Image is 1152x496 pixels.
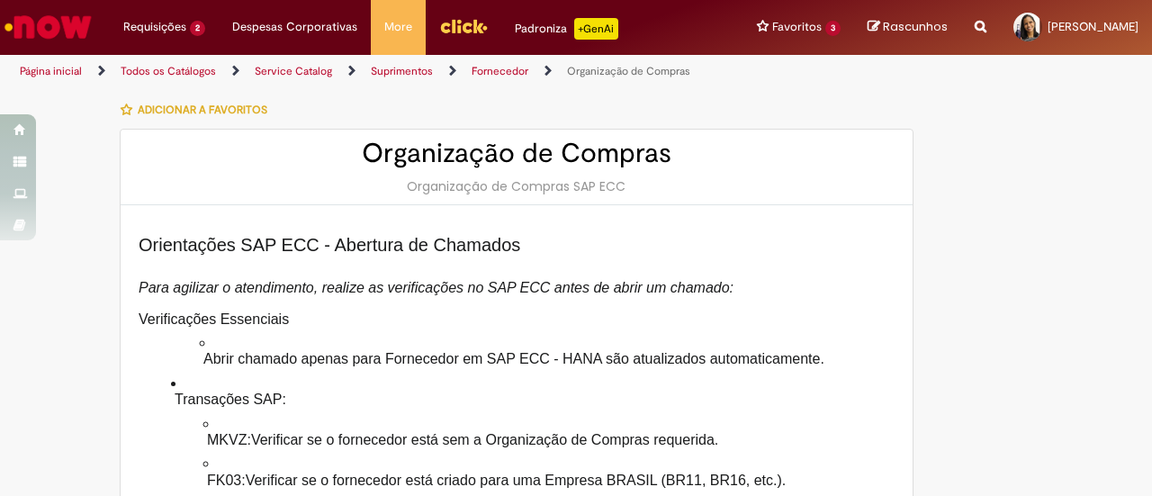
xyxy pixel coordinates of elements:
ul: Trilhas de página [13,55,754,88]
img: ServiceNow [2,9,94,45]
a: Organização de Compras [567,64,690,78]
h2: Organização de Compras [139,139,895,168]
a: Suprimentos [371,64,433,78]
span: Rascunhos [883,18,948,35]
img: click_logo_yellow_360x200.png [439,13,488,40]
span: Favoritos [772,18,822,36]
h3: Verificações Essenciais [139,311,895,328]
span: [PERSON_NAME] [1048,19,1138,34]
span: 3 [825,21,841,36]
strong: FK03: [207,473,246,488]
span: Despesas Corporativas [232,18,357,36]
strong: Para agilizar o atendimento, realize as verificações no SAP ECC antes de abrir um chamado: [139,280,733,295]
a: Rascunhos [868,19,948,36]
p: Verificar se o fornecedor está criado para uma Empresa BRASIL (BR11, BR16, etc.). [203,473,895,489]
a: Página inicial [20,64,82,78]
a: Fornecedor [472,64,528,78]
span: Adicionar a Favoritos [138,103,267,117]
div: Organização de Compras SAP ECC [139,177,895,195]
strong: MKVZ: [207,432,251,447]
div: Padroniza [515,18,618,40]
span: More [384,18,412,36]
p: +GenAi [574,18,618,40]
p: Abrir chamado apenas para Fornecedor em SAP ECC - HANA são atualizados automaticamente. [200,351,895,367]
span: 2 [190,21,205,36]
p: Verificar se o fornecedor está sem a Organização de Compras requerida. [203,432,895,448]
button: Adicionar a Favoritos [120,91,277,129]
span: Requisições [123,18,186,36]
span: Orientações SAP ECC - Abertura de Chamados [139,235,520,255]
a: Service Catalog [255,64,332,78]
strong: Transações SAP: [175,392,286,407]
a: Todos os Catálogos [121,64,216,78]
